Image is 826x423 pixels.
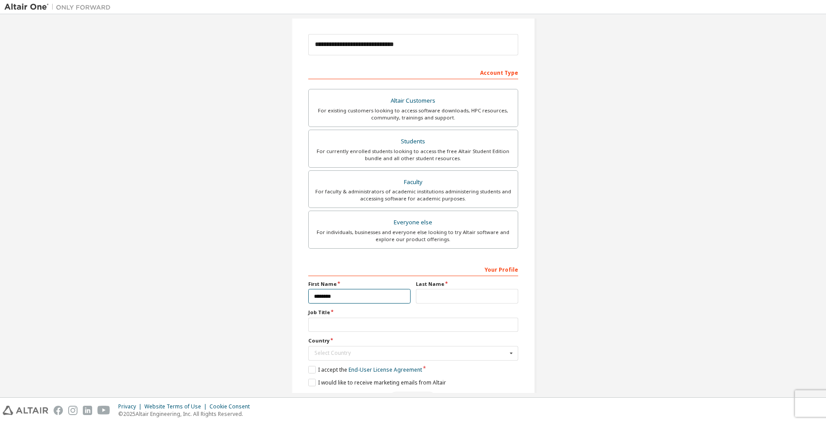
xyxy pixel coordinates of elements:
div: Everyone else [314,216,512,229]
img: altair_logo.svg [3,406,48,415]
div: Students [314,135,512,148]
img: linkedin.svg [83,406,92,415]
label: I would like to receive marketing emails from Altair [308,379,446,386]
label: First Name [308,281,411,288]
div: Your Profile [308,262,518,276]
img: Altair One [4,3,115,12]
label: I accept the [308,366,422,373]
div: Faculty [314,176,512,188]
div: For existing customers looking to access software downloads, HPC resources, community, trainings ... [314,107,512,121]
div: Altair Customers [314,95,512,107]
p: © 2025 Altair Engineering, Inc. All Rights Reserved. [118,410,255,418]
div: Select Country [314,350,507,356]
label: Job Title [308,309,518,316]
label: Country [308,337,518,344]
div: For individuals, businesses and everyone else looking to try Altair software and explore our prod... [314,229,512,243]
label: Last Name [416,281,518,288]
div: Privacy [118,403,144,410]
img: instagram.svg [68,406,78,415]
div: Read and acccept EULA to continue [308,392,518,405]
div: Account Type [308,65,518,79]
img: youtube.svg [97,406,110,415]
div: For faculty & administrators of academic institutions administering students and accessing softwa... [314,188,512,202]
img: facebook.svg [54,406,63,415]
a: End-User License Agreement [349,366,422,373]
div: For currently enrolled students looking to access the free Altair Student Edition bundle and all ... [314,148,512,162]
div: Website Terms of Use [144,403,209,410]
div: Cookie Consent [209,403,255,410]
